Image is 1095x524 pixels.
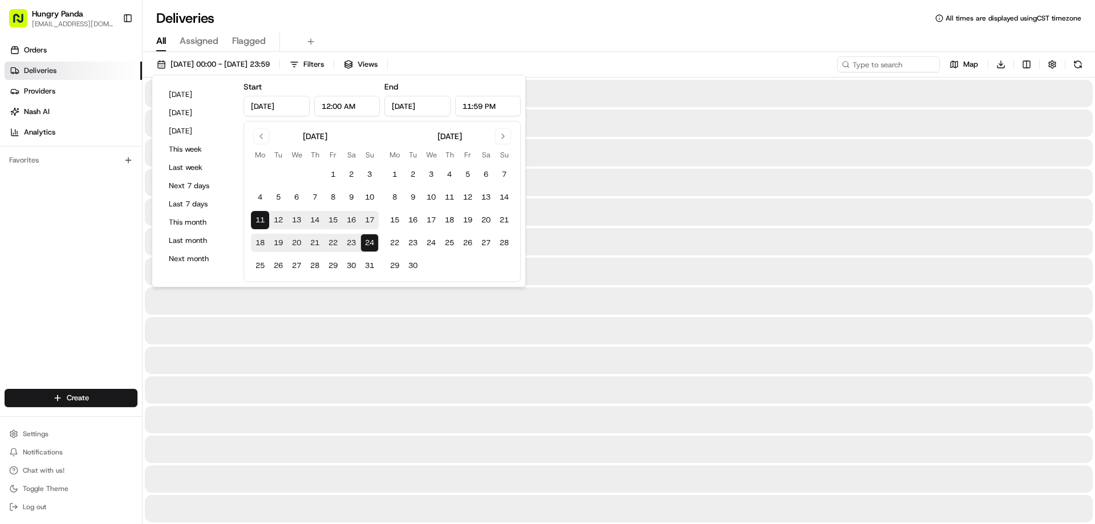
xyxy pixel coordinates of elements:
[5,41,142,59] a: Orders
[422,165,440,184] button: 3
[440,234,459,252] button: 25
[5,499,137,515] button: Log out
[269,257,287,275] button: 26
[324,257,342,275] button: 29
[324,211,342,229] button: 15
[180,34,218,48] span: Assigned
[386,149,404,161] th: Monday
[269,149,287,161] th: Tuesday
[837,56,940,72] input: Type to search
[164,251,232,267] button: Next month
[314,96,380,116] input: Time
[67,393,89,403] span: Create
[360,165,379,184] button: 3
[440,188,459,206] button: 11
[404,149,422,161] th: Tuesday
[342,234,360,252] button: 23
[251,211,269,229] button: 11
[404,165,422,184] button: 2
[477,211,495,229] button: 20
[303,131,327,142] div: [DATE]
[946,14,1081,23] span: All times are displayed using CST timezone
[324,234,342,252] button: 22
[342,257,360,275] button: 30
[5,444,137,460] button: Notifications
[459,165,477,184] button: 5
[495,149,513,161] th: Sunday
[386,234,404,252] button: 22
[156,9,214,27] h1: Deliveries
[11,148,76,157] div: Past conversations
[44,208,71,217] span: 8月15日
[152,56,275,72] button: [DATE] 00:00 - [DATE] 23:59
[404,234,422,252] button: 23
[306,211,324,229] button: 14
[339,56,383,72] button: Views
[422,234,440,252] button: 24
[360,234,379,252] button: 24
[287,257,306,275] button: 27
[164,196,232,212] button: Last 7 days
[303,59,324,70] span: Filters
[386,257,404,275] button: 29
[495,234,513,252] button: 28
[324,188,342,206] button: 8
[164,214,232,230] button: This month
[80,282,138,291] a: Powered byPylon
[92,250,188,271] a: 💻API Documentation
[269,188,287,206] button: 5
[459,234,477,252] button: 26
[360,211,379,229] button: 17
[963,59,978,70] span: Map
[23,502,46,511] span: Log out
[495,211,513,229] button: 21
[477,234,495,252] button: 27
[164,141,232,157] button: This week
[360,188,379,206] button: 10
[495,165,513,184] button: 7
[32,19,113,29] button: [EMAIL_ADDRESS][DOMAIN_NAME]
[108,255,183,266] span: API Documentation
[944,56,983,72] button: Map
[32,8,83,19] span: Hungry Panda
[164,105,232,121] button: [DATE]
[5,389,137,407] button: Create
[384,82,398,92] label: End
[422,149,440,161] th: Wednesday
[11,11,34,34] img: Nash
[5,103,142,121] a: Nash AI
[11,256,21,265] div: 📗
[324,149,342,161] th: Friday
[7,250,92,271] a: 📗Knowledge Base
[495,128,511,144] button: Go to next month
[306,257,324,275] button: 28
[171,59,270,70] span: [DATE] 00:00 - [DATE] 23:59
[360,257,379,275] button: 31
[459,188,477,206] button: 12
[244,82,262,92] label: Start
[164,87,232,103] button: [DATE]
[404,188,422,206] button: 9
[342,149,360,161] th: Saturday
[101,177,128,186] span: 8月20日
[164,160,232,176] button: Last week
[24,45,47,55] span: Orders
[5,151,137,169] div: Favorites
[23,484,68,493] span: Toggle Theme
[251,234,269,252] button: 18
[5,62,142,80] a: Deliveries
[30,74,188,86] input: Clear
[51,109,187,120] div: Start new chat
[285,56,329,72] button: Filters
[24,127,55,137] span: Analytics
[5,426,137,442] button: Settings
[386,188,404,206] button: 8
[386,165,404,184] button: 1
[24,109,44,129] img: 1753817452368-0c19585d-7be3-40d9-9a41-2dc781b3d1eb
[51,120,157,129] div: We're available if you need us!
[24,86,55,96] span: Providers
[24,66,56,76] span: Deliveries
[287,188,306,206] button: 6
[342,188,360,206] button: 9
